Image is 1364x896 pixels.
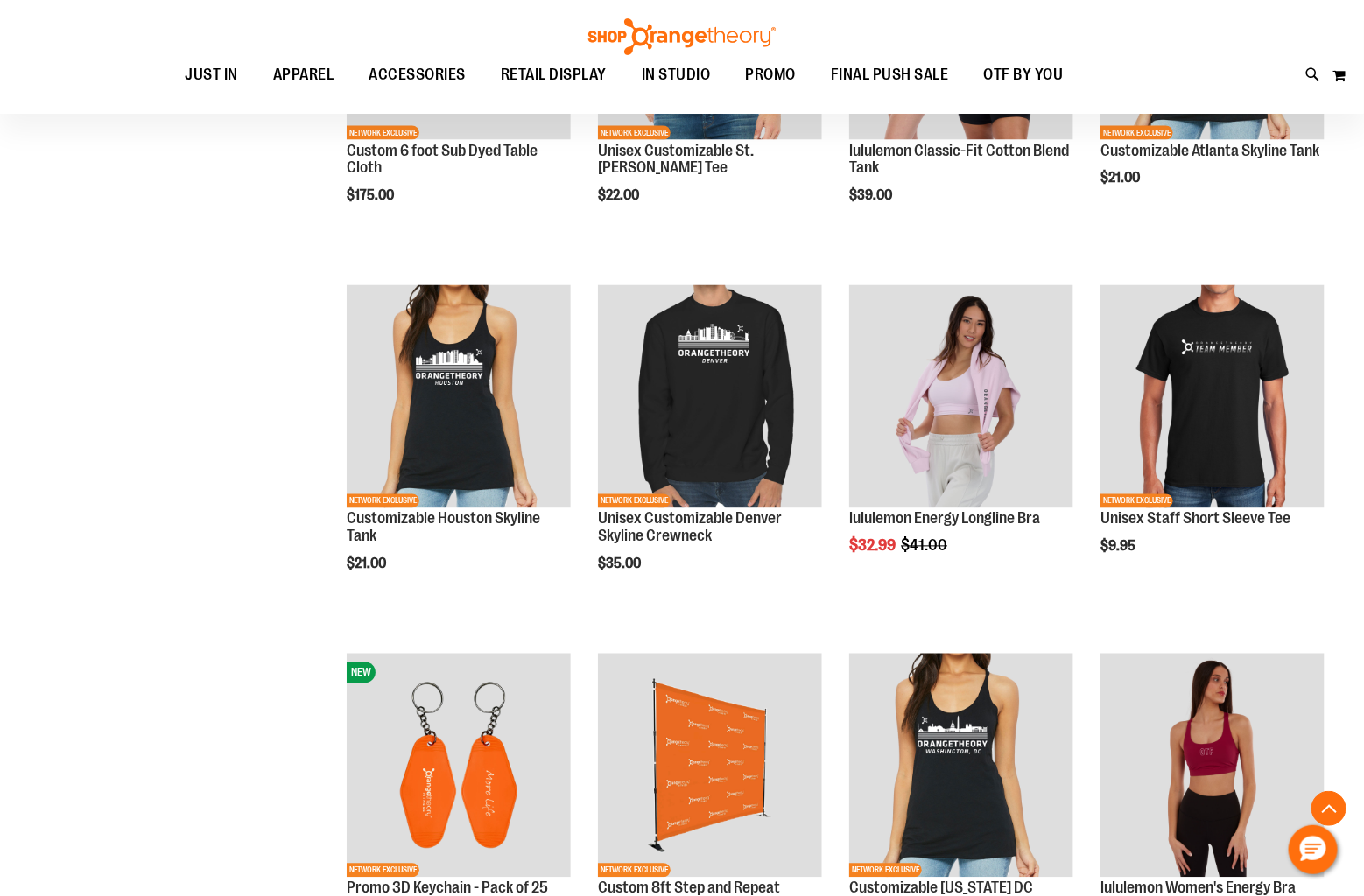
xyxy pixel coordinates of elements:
[347,864,419,878] span: NETWORK EXCLUSIVE
[849,654,1073,880] a: Product image for Customizable Washington DC Skyline TankNETWORK EXCLUSIVE
[501,55,607,94] span: RETAIL DISPLAY
[598,285,822,512] a: Product image for Unisex Customizable Denver Skyline CrewneckNETWORK EXCLUSIVE
[168,55,257,95] a: JUST IN
[598,142,754,177] a: Unisex Customizable St. [PERSON_NAME] Tee
[901,537,950,555] span: $41.00
[347,654,571,878] img: Promo 3D Keychain - Pack of 25
[589,276,831,617] div: product
[642,55,711,94] span: IN STUDIO
[598,494,671,508] span: NETWORK EXCLUSIVE
[338,276,580,617] div: product
[849,142,1069,177] a: lululemon Classic-Fit Cotton Blend Tank
[347,126,419,140] span: NETWORK EXCLUSIVE
[1092,276,1333,599] div: product
[849,510,1040,528] a: lululemon Energy Longline Bra
[347,510,540,545] a: Customizable Houston Skyline Tank
[849,654,1073,878] img: Product image for Customizable Washington DC Skyline Tank
[1311,791,1346,826] button: Back To Top
[1100,142,1319,159] a: Customizable Atlanta Skyline Tank
[347,654,571,880] a: Promo 3D Keychain - Pack of 25NEWNETWORK EXCLUSIVE
[849,537,898,555] span: $32.99
[598,556,643,572] span: $35.00
[598,510,782,545] a: Unisex Customizable Denver Skyline Crewneck
[840,276,1082,599] div: product
[1289,825,1338,874] button: Hello, have a question? Let’s chat.
[1100,126,1173,140] span: NETWORK EXCLUSIVE
[273,55,334,94] span: APPAREL
[347,187,397,203] span: $175.00
[624,55,728,95] a: IN STUDIO
[483,55,624,95] a: RETAIL DISPLAY
[1100,510,1290,528] a: Unisex Staff Short Sleeve Tee
[1100,285,1325,512] a: Product image for Unisex Short Sleeve T-ShirtNETWORK EXCLUSIVE
[347,142,538,177] a: Custom 6 foot Sub Dyed Table Cloth
[598,126,671,140] span: NETWORK EXCLUSIVE
[347,556,389,572] span: $21.00
[598,654,822,880] a: OTF 8ft Step and RepeatNETWORK EXCLUSIVE
[347,662,376,683] span: NEW
[256,55,352,95] a: APPAREL
[586,18,778,55] img: Shop Orangetheory
[746,55,797,94] span: PROMO
[598,187,642,203] span: $22.00
[1100,654,1325,878] img: Product image for lululemon Womens Energy Bra
[347,285,571,509] img: Product image for Customizable Houston Skyline Tank
[369,55,467,94] span: ACCESSORIES
[1100,285,1325,509] img: Product image for Unisex Short Sleeve T-Shirt
[1100,654,1325,880] a: Product image for lululemon Womens Energy Bra
[849,187,895,203] span: $39.00
[1100,539,1138,555] span: $9.95
[728,55,814,95] a: PROMO
[849,285,1073,509] img: lululemon Energy Longline Bra
[967,55,1081,95] a: OTF BY YOU
[598,864,671,878] span: NETWORK EXCLUSIVE
[831,55,949,94] span: FINAL PUSH SALE
[849,864,922,878] span: NETWORK EXCLUSIVE
[849,285,1073,512] a: lululemon Energy Longline Bra
[813,55,967,95] a: FINAL PUSH SALE
[598,285,822,509] img: Product image for Unisex Customizable Denver Skyline Crewneck
[186,55,239,94] span: JUST IN
[1100,170,1143,185] span: $21.00
[347,285,571,512] a: Product image for Customizable Houston Skyline TankNETWORK EXCLUSIVE
[984,55,1064,94] span: OTF BY YOU
[352,55,484,95] a: ACCESSORIES
[347,494,419,508] span: NETWORK EXCLUSIVE
[1100,494,1173,508] span: NETWORK EXCLUSIVE
[598,654,822,878] img: OTF 8ft Step and Repeat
